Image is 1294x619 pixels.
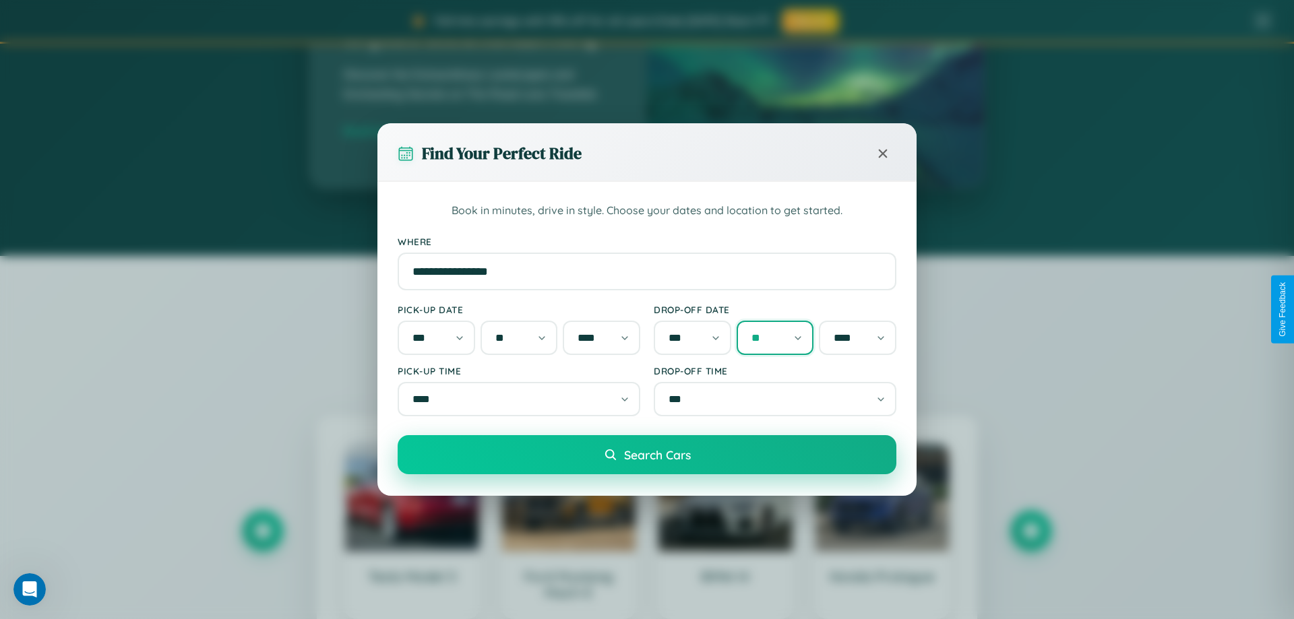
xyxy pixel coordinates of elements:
[398,202,896,220] p: Book in minutes, drive in style. Choose your dates and location to get started.
[624,447,691,462] span: Search Cars
[422,142,582,164] h3: Find Your Perfect Ride
[654,365,896,377] label: Drop-off Time
[398,304,640,315] label: Pick-up Date
[398,236,896,247] label: Where
[654,304,896,315] label: Drop-off Date
[398,435,896,474] button: Search Cars
[398,365,640,377] label: Pick-up Time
